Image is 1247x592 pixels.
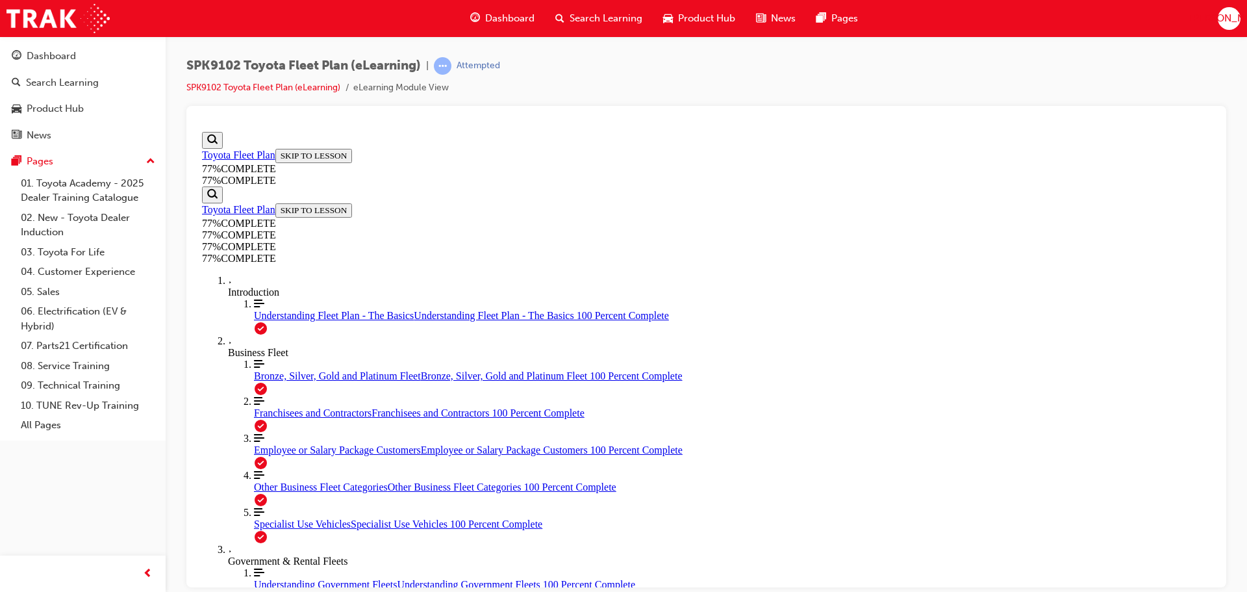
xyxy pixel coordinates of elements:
[6,4,110,33] img: Trak
[816,10,826,27] span: pages-icon
[57,441,1014,464] a: Understanding Government Fleets 100 Percent Complete
[57,306,1014,329] a: Employee or Salary Package Customers 100 Percent Complete
[457,60,500,72] div: Attempted
[16,336,160,356] a: 07. Parts21 Certification
[460,5,545,32] a: guage-iconDashboard
[470,10,480,27] span: guage-icon
[57,172,1014,195] a: Understanding Fleet Plan - The Basics 100 Percent Complete
[146,153,155,170] span: up-icon
[57,269,1014,292] a: Franchisees and Contractors 100 Percent Complete
[186,58,421,73] span: SPK9102 Toyota Fleet Plan (eLearning)
[27,49,76,64] div: Dashboard
[57,343,1014,367] a: Other Business Fleet Categories 100 Percent Complete
[5,91,177,103] div: 77 % COMPLETE
[79,77,156,91] button: SKIP TO LESSON
[756,10,766,27] span: news-icon
[26,75,99,90] div: Search Learning
[57,232,1014,255] a: Bronze, Silver, Gold and Platinum Fleet 100 Percent Complete
[12,156,21,168] span: pages-icon
[31,172,1014,209] div: Course Section for Introduction, with 1 Lessons
[186,82,340,93] a: SPK9102 Toyota Fleet Plan (eLearning)
[5,5,1014,60] section: Course Information
[5,114,1014,126] div: 77 % COMPLETE
[224,318,486,329] span: Employee or Salary Package Customers 100 Percent Complete
[175,281,387,292] span: Franchisees and Contractors 100 Percent Complete
[31,148,1014,172] div: Toggle Introduction Section
[16,376,160,396] a: 09. Technical Training
[27,101,84,116] div: Product Hub
[12,103,21,115] span: car-icon
[5,5,26,22] button: Show Search Bar
[31,160,1014,172] div: Introduction
[5,103,177,114] div: 77 % COMPLETE
[200,452,438,463] span: Understanding Government Fleets 100 Percent Complete
[5,48,1014,60] div: 77 % COMPLETE
[678,11,735,26] span: Product Hub
[31,209,1014,232] div: Toggle Business Fleet Section
[57,392,154,403] span: Specialist Use Vehicles
[79,22,156,36] button: SKIP TO LESSON
[16,262,160,282] a: 04. Customer Experience
[57,183,217,194] span: Understanding Fleet Plan - The Basics
[5,42,160,149] button: DashboardSearch LearningProduct HubNews
[31,429,1014,441] div: Government & Rental Fleets
[16,242,160,263] a: 03. Toyota For Life
[831,11,858,26] span: Pages
[545,5,653,32] a: search-iconSearch Learning
[16,208,160,242] a: 02. New - Toyota Dealer Induction
[12,77,21,89] span: search-icon
[5,60,177,114] section: Course Information
[57,244,224,255] span: Bronze, Silver, Gold and Platinum Fleet
[555,10,564,27] span: search-icon
[5,123,160,148] a: News
[5,60,26,77] button: Show Search Bar
[57,281,175,292] span: Franchisees and Contractors
[426,58,429,73] span: |
[5,36,1014,48] div: 77 % COMPLETE
[57,452,200,463] span: Understanding Government Fleets
[224,244,486,255] span: Bronze, Silver, Gold and Platinum Fleet 100 Percent Complete
[57,318,224,329] span: Employee or Salary Package Customers
[434,57,451,75] span: learningRecordVerb_ATTEMPT-icon
[5,44,160,68] a: Dashboard
[5,97,160,121] a: Product Hub
[16,282,160,302] a: 05. Sales
[16,415,160,435] a: All Pages
[31,220,1014,232] div: Business Fleet
[5,149,160,174] button: Pages
[27,128,51,143] div: News
[57,355,191,366] span: Other Business Fleet Categories
[653,5,746,32] a: car-iconProduct Hub
[1218,7,1241,30] button: [PERSON_NAME]
[485,11,535,26] span: Dashboard
[217,183,472,194] span: Understanding Fleet Plan - The Basics 100 Percent Complete
[154,392,346,403] span: Specialist Use Vehicles 100 Percent Complete
[5,77,79,88] a: Toyota Fleet Plan
[771,11,796,26] span: News
[12,130,21,142] span: news-icon
[31,441,1014,515] div: Course Section for Government & Rental Fleets, with 2 Lessons
[31,232,1014,417] div: Course Section for Business Fleet , with 5 Lessons
[353,81,449,96] li: eLearning Module View
[16,174,160,208] a: 01. Toyota Academy - 2025 Dealer Training Catalogue
[31,417,1014,441] div: Toggle Government & Rental Fleets Section
[143,566,153,582] span: prev-icon
[663,10,673,27] span: car-icon
[5,23,79,34] a: Toyota Fleet Plan
[5,71,160,95] a: Search Learning
[806,5,868,32] a: pages-iconPages
[570,11,642,26] span: Search Learning
[746,5,806,32] a: news-iconNews
[57,380,1014,404] a: Specialist Use Vehicles 100 Percent Complete
[191,355,420,366] span: Other Business Fleet Categories 100 Percent Complete
[16,396,160,416] a: 10. TUNE Rev-Up Training
[12,51,21,62] span: guage-icon
[16,302,160,336] a: 06. Electrification (EV & Hybrid)
[16,356,160,376] a: 08. Service Training
[5,126,1014,138] div: 77 % COMPLETE
[27,154,53,169] div: Pages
